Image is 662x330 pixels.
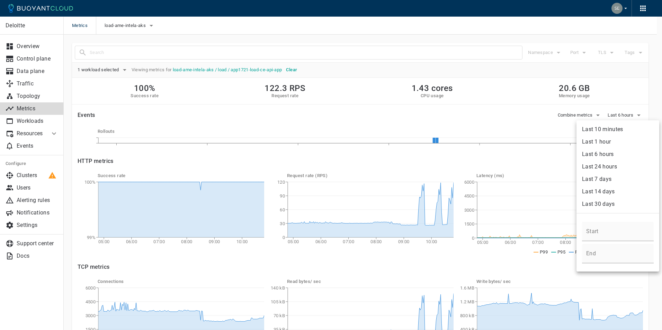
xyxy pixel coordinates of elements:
li: Last 30 days [576,198,659,210]
li: Last 6 hours [576,148,659,161]
li: Last 1 hour [576,136,659,148]
input: Choose date [582,222,654,241]
li: Last 14 days [576,185,659,198]
input: Choose date [582,244,654,263]
li: Last 24 hours [576,161,659,173]
li: Last 10 minutes [576,123,659,136]
li: Last 7 days [576,173,659,185]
